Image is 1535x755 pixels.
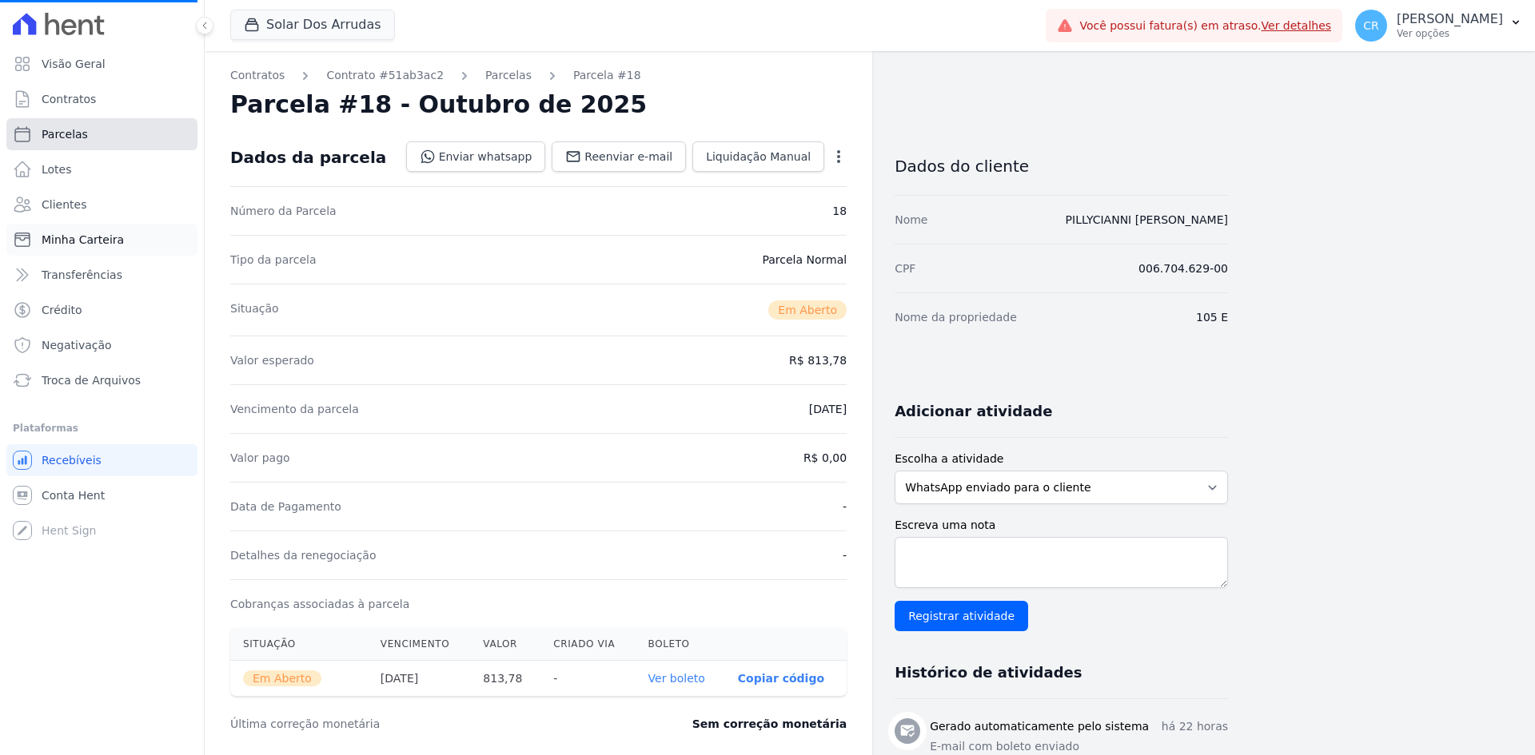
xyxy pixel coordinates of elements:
[6,329,197,361] a: Negativação
[1079,18,1331,34] span: Você possui fatura(s) em atraso.
[930,718,1149,735] h3: Gerado automaticamente pelo sistema
[895,402,1052,421] h3: Adicionar atividade
[230,401,359,417] dt: Vencimento da parcela
[406,141,546,172] a: Enviar whatsapp
[573,67,641,84] a: Parcela #18
[895,663,1082,682] h3: Histórico de atividades
[1397,11,1503,27] p: [PERSON_NAME]
[42,91,96,107] span: Contratos
[895,260,915,276] dt: CPF
[230,499,341,515] dt: Data de Pagamento
[6,294,197,326] a: Crédito
[6,48,197,80] a: Visão Geral
[895,212,927,228] dt: Nome
[738,672,824,685] button: Copiar código
[809,401,847,417] dd: [DATE]
[42,487,105,503] span: Conta Hent
[843,547,847,563] dd: -
[230,252,317,268] dt: Tipo da parcela
[584,149,672,165] span: Reenviar e-mail
[1397,27,1503,40] p: Ver opções
[1066,213,1228,226] a: PILLYCIANNI [PERSON_NAME]
[706,149,811,165] span: Liquidação Manual
[648,672,705,685] a: Ver boleto
[230,67,847,84] nav: Breadcrumb
[368,661,471,697] th: [DATE]
[230,203,337,219] dt: Número da Parcela
[42,452,102,468] span: Recebíveis
[42,232,124,248] span: Minha Carteira
[470,661,540,697] th: 813,78
[326,67,444,84] a: Contrato #51ab3ac2
[1342,3,1535,48] button: CR [PERSON_NAME] Ver opções
[42,337,112,353] span: Negativação
[243,670,321,686] span: Em Aberto
[230,300,279,320] dt: Situação
[485,67,532,84] a: Parcelas
[895,157,1228,176] h3: Dados do cliente
[6,118,197,150] a: Parcelas
[895,601,1028,631] input: Registrar atividade
[230,352,314,368] dt: Valor esperado
[230,547,377,563] dt: Detalhes da renegociação
[13,419,191,438] div: Plataformas
[6,189,197,221] a: Clientes
[768,300,847,320] span: Em Aberto
[540,628,635,661] th: Criado via
[895,451,1228,467] label: Escolha a atividade
[692,716,847,732] dd: Sem correção monetária
[1162,718,1228,735] p: há 22 horas
[42,56,106,72] span: Visão Geral
[230,10,395,40] button: Solar Dos Arrudas
[762,252,847,268] dd: Parcela Normal
[803,450,847,466] dd: R$ 0,00
[1262,19,1332,32] a: Ver detalhes
[230,67,285,84] a: Contratos
[6,153,197,185] a: Lotes
[230,148,386,167] div: Dados da parcela
[42,372,141,388] span: Troca de Arquivos
[230,716,595,732] dt: Última correção monetária
[6,259,197,291] a: Transferências
[42,267,122,283] span: Transferências
[832,203,847,219] dd: 18
[230,90,647,119] h2: Parcela #18 - Outubro de 2025
[6,479,197,511] a: Conta Hent
[6,83,197,115] a: Contratos
[552,141,686,172] a: Reenviar e-mail
[1138,260,1228,276] dd: 006.704.629-00
[843,499,847,515] dd: -
[230,596,409,612] dt: Cobranças associadas à parcela
[42,197,86,213] span: Clientes
[895,309,1017,325] dt: Nome da propriedade
[6,444,197,476] a: Recebíveis
[42,302,82,318] span: Crédito
[1363,20,1379,31] span: CR
[42,161,72,177] span: Lotes
[368,628,471,661] th: Vencimento
[230,628,368,661] th: Situação
[789,352,847,368] dd: R$ 813,78
[230,450,290,466] dt: Valor pago
[1196,309,1228,325] dd: 105 E
[930,738,1228,755] p: E-mail com boleto enviado
[6,364,197,396] a: Troca de Arquivos
[470,628,540,661] th: Valor
[636,628,725,661] th: Boleto
[895,517,1228,534] label: Escreva uma nota
[42,126,88,142] span: Parcelas
[692,141,824,172] a: Liquidação Manual
[6,224,197,256] a: Minha Carteira
[540,661,635,697] th: -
